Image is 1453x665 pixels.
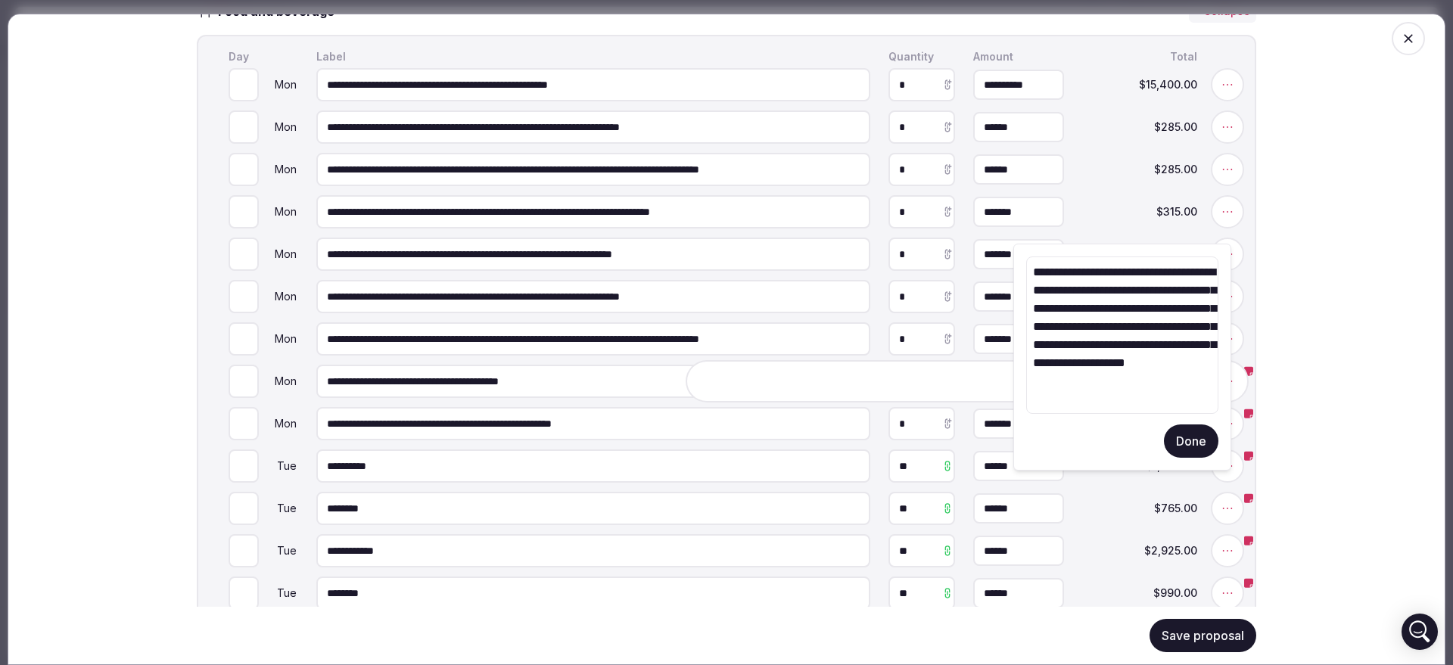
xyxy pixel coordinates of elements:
span: $1,620.00 [1082,461,1197,471]
span: $765.00 [1082,503,1197,514]
div: Tue [262,461,298,471]
span: $990.00 [1082,588,1197,598]
div: Mon [262,79,298,90]
div: Day [226,48,301,65]
div: Label [313,48,873,65]
span: $15,400.00 [1082,79,1197,90]
div: Mon [262,122,298,132]
div: Mon [262,164,298,175]
span: $285.00 [1082,122,1197,132]
span: $2,925.00 [1082,545,1197,556]
div: Mon [262,291,298,302]
div: Mon [262,418,298,429]
button: Done [1164,424,1218,458]
div: Mon [262,207,298,217]
div: Mon [262,334,298,344]
button: Save proposal [1150,619,1256,652]
div: Tue [262,588,298,598]
div: Mon [262,376,298,387]
div: Tue [262,503,298,514]
div: Mon [262,249,298,259]
span: $285.00 [1082,164,1197,175]
div: Total [1079,48,1200,65]
div: Tue [262,545,298,556]
div: Amount [970,48,1067,65]
span: $315.00 [1082,207,1197,217]
div: Quantity [885,48,958,65]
